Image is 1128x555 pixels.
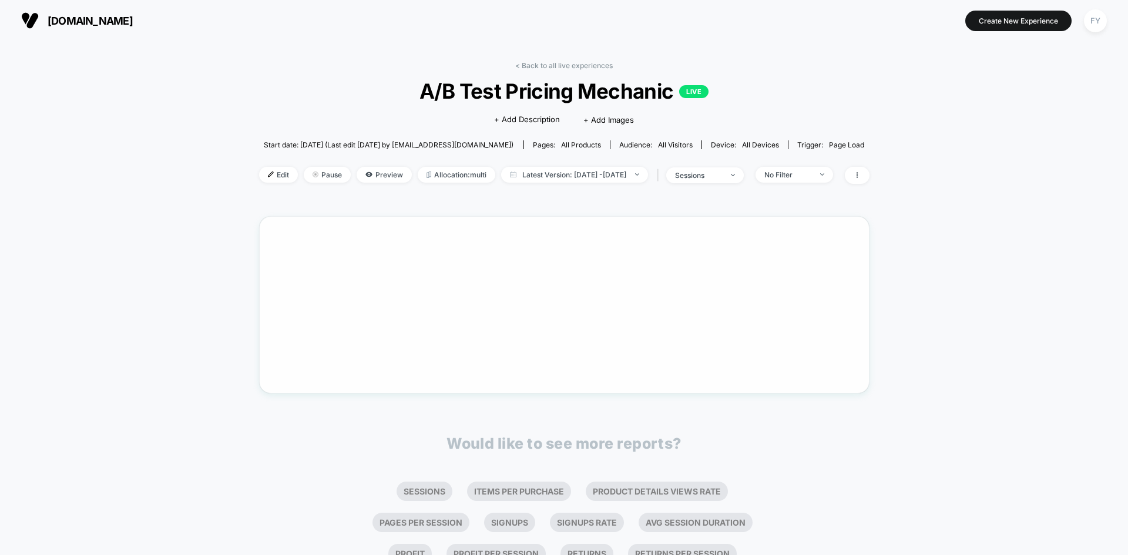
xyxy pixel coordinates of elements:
button: FY [1080,9,1110,33]
img: calendar [510,171,516,177]
div: Pages: [533,140,601,149]
span: Latest Version: [DATE] - [DATE] [501,167,648,183]
span: Preview [357,167,412,183]
img: end [820,173,824,176]
li: Pages Per Session [372,513,469,532]
span: Edit [259,167,298,183]
span: Start date: [DATE] (Last edit [DATE] by [EMAIL_ADDRESS][DOMAIN_NAME]) [264,140,513,149]
span: [DOMAIN_NAME] [48,15,133,27]
span: Page Load [829,140,864,149]
li: Avg Session Duration [639,513,753,532]
div: Trigger: [797,140,864,149]
img: end [635,173,639,176]
button: [DOMAIN_NAME] [18,11,136,30]
span: + Add Description [494,114,560,126]
a: < Back to all live experiences [515,61,613,70]
span: all devices [742,140,779,149]
span: | [654,167,666,184]
button: Create New Experience [965,11,1072,31]
img: edit [268,171,274,177]
li: Sessions [397,482,452,501]
span: + Add Images [583,115,634,125]
li: Signups [484,513,535,532]
div: FY [1084,9,1107,32]
img: rebalance [427,171,431,178]
img: Visually logo [21,12,39,29]
p: LIVE [679,85,709,98]
div: Audience: [619,140,693,149]
span: All Visitors [658,140,693,149]
li: Signups Rate [550,513,624,532]
li: Items Per Purchase [467,482,571,501]
div: sessions [675,171,722,180]
span: A/B Test Pricing Mechanic [289,79,838,103]
div: No Filter [764,170,811,179]
li: Product Details Views Rate [586,482,728,501]
p: Would like to see more reports? [446,435,681,452]
img: end [731,174,735,176]
span: Device: [701,140,788,149]
img: end [313,171,318,177]
span: Allocation: multi [418,167,495,183]
span: Pause [304,167,351,183]
span: all products [561,140,601,149]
